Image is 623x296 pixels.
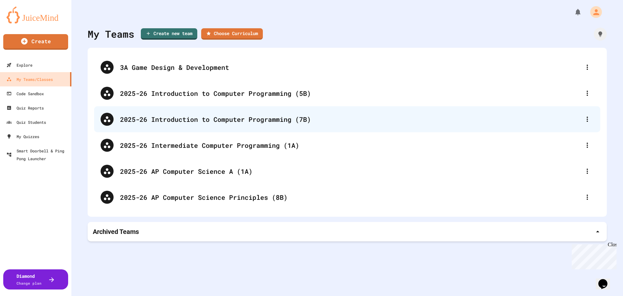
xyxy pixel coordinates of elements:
[6,104,44,112] div: Quiz Reports
[6,75,53,83] div: My Teams/Classes
[94,106,600,132] div: 2025-26 Introduction to Computer Programming (7B)
[94,158,600,184] div: 2025-26 AP Computer Science A (1A)
[120,192,581,202] div: 2025-26 AP Computer Science Principles (8B)
[94,132,600,158] div: 2025-26 Intermediate Computer Programming (1A)
[120,62,581,72] div: 3A Game Design & Development
[596,270,617,290] iframe: chat widget
[6,147,69,162] div: Smart Doorbell & Ping Pong Launcher
[3,3,45,41] div: Chat with us now!Close
[583,5,604,19] div: My Account
[17,281,42,286] span: Change plan
[562,6,583,18] div: My Notifications
[94,184,600,210] div: 2025-26 AP Computer Science Principles (8B)
[6,6,65,23] img: logo-orange.svg
[594,28,607,41] div: How it works
[6,90,44,97] div: Code Sandbox
[94,80,600,106] div: 2025-26 Introduction to Computer Programming (5B)
[201,28,263,40] a: Choose Curriculum
[120,140,581,150] div: 2025-26 Intermediate Computer Programming (1A)
[88,27,134,41] div: My Teams
[6,61,32,69] div: Explore
[6,133,39,140] div: My Quizzes
[3,269,68,290] button: DiamondChange plan
[93,227,139,236] p: Archived Teams
[120,114,581,124] div: 2025-26 Introduction to Computer Programming (7B)
[6,118,46,126] div: Quiz Students
[94,54,600,80] div: 3A Game Design & Development
[569,242,617,269] iframe: chat widget
[3,34,68,50] a: Create
[120,88,581,98] div: 2025-26 Introduction to Computer Programming (5B)
[120,166,581,176] div: 2025-26 AP Computer Science A (1A)
[17,273,42,286] div: Diamond
[141,28,197,40] a: Create new team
